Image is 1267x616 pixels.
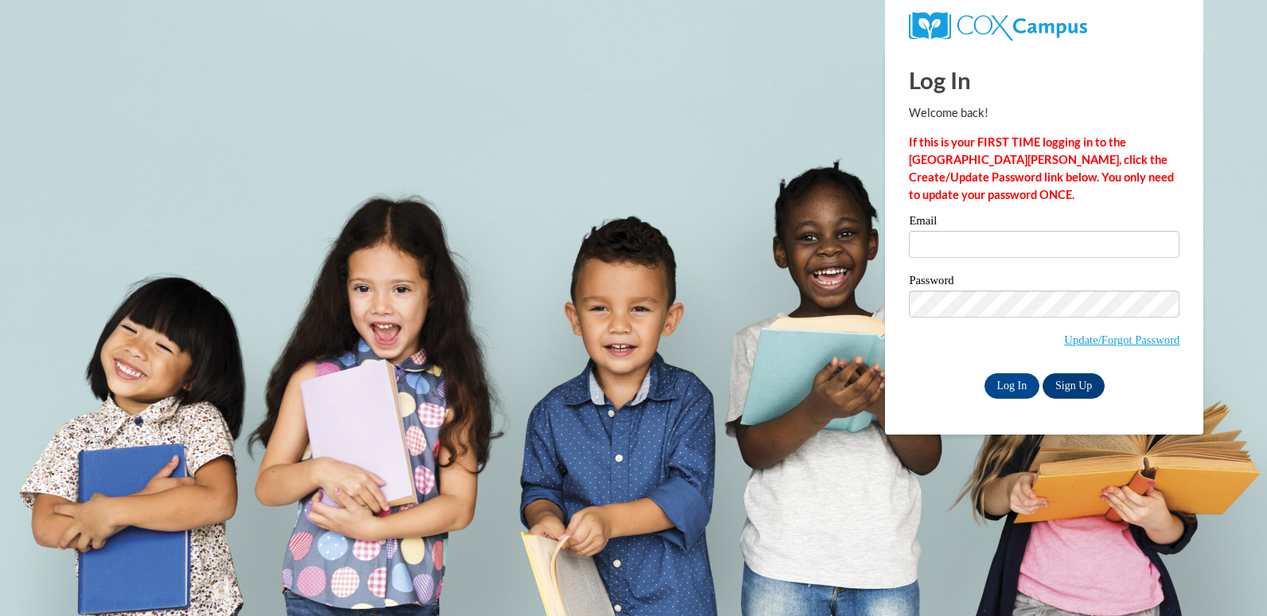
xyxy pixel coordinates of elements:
a: Sign Up [1043,373,1105,399]
img: COX Campus [909,12,1086,41]
h1: Log In [909,64,1179,96]
label: Password [909,275,1179,290]
strong: If this is your FIRST TIME logging in to the [GEOGRAPHIC_DATA][PERSON_NAME], click the Create/Upd... [909,135,1174,201]
a: COX Campus [909,18,1086,32]
input: Log In [984,373,1040,399]
p: Welcome back! [909,104,1179,122]
label: Email [909,215,1179,231]
a: Update/Forgot Password [1064,333,1179,346]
